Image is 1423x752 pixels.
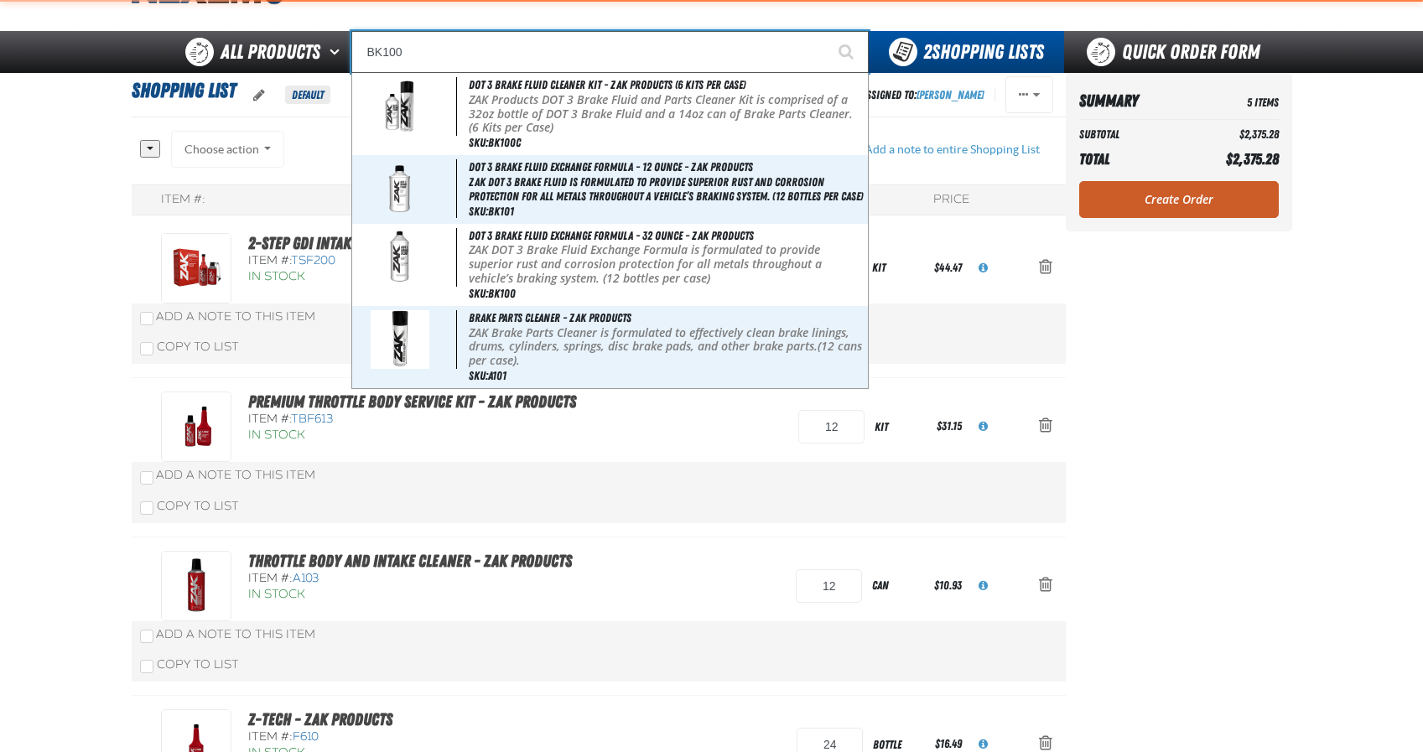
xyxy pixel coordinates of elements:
span: TBF613 [291,412,333,426]
span: DOT 3 Brake Fluid Exchange Formula - 32 Ounce - ZAK Products [469,229,754,242]
div: Price [933,192,969,208]
span: All Products [221,37,320,67]
div: In Stock [248,428,576,443]
button: Open All Products pages [324,31,351,73]
div: kit [865,408,933,446]
div: kit [862,249,931,287]
span: Add a Note to This Item [156,468,315,482]
input: Copy To List [140,501,153,515]
strong: 2 [923,40,932,64]
input: Copy To List [140,660,153,673]
span: Shopping List [132,79,236,102]
input: Copy To List [140,342,153,355]
a: Quick Order Form [1064,31,1291,73]
img: 5b11587b99953488511631-a101_wo_nas.png [371,310,429,369]
a: [PERSON_NAME] [917,88,984,101]
label: Copy To List [140,499,239,513]
span: A103 [293,571,319,585]
div: Item #: [248,571,572,587]
th: Subtotal [1079,123,1185,146]
input: Add a Note to This Item [140,630,153,643]
div: Item #: [248,412,576,428]
img: 5b1158826d65f007520780-bk100c_wo_nascar.png [361,77,438,136]
input: Search [351,31,869,73]
button: View All Prices for TBF613 [965,408,1001,445]
span: $2,375.28 [1226,150,1279,168]
p: ZAK Brake Parts Cleaner is formulated to effectively clean brake linings, drums, cylinders, sprin... [469,326,865,368]
div: In Stock [248,587,572,603]
span: F610 [293,729,319,744]
div: Item #: [161,192,205,208]
input: Product Quantity [796,569,862,603]
input: Product Quantity [798,410,865,443]
div: Item #: [248,253,564,269]
th: Total [1079,146,1185,173]
p: ZAK DOT 3 Brake Fluid Exchange Formula is formulated to provide superior rust and corrosion prote... [469,243,865,285]
button: Actions of Shopping List [1005,76,1053,113]
a: 2-Step GDI Intake Cleaning Service [248,233,471,253]
input: Add a Note to This Item [140,471,153,485]
span: Shopping Lists [923,40,1044,64]
img: 5b11588269adc286081756-bk100_wo_nascar.png [361,228,438,287]
label: Copy To List [140,340,239,354]
label: Copy To List [140,657,239,672]
span: $44.47 [934,261,962,274]
button: Add a note to entire Shopping List [839,131,1053,168]
button: You have 2 Shopping Lists. Open to view details [869,31,1064,73]
span: SKU:A101 [469,369,506,382]
button: View All Prices for A103 [965,568,1001,604]
div: can [862,567,931,604]
td: $2,375.28 [1185,123,1279,146]
button: oro.shoppinglist.label.edit.tooltip [240,77,278,114]
a: Create Order [1079,181,1279,218]
span: $16.49 [935,737,962,750]
div: Assigned To: [861,84,984,106]
button: Action Remove 2-Step GDI Intake Cleaning Service from Shopping List [1026,250,1066,287]
span: $31.15 [937,419,962,433]
img: 5b11588271469635466696-bk101_wo_nascar.png [361,159,438,218]
div: Item #: [248,729,564,745]
span: DOT 3 Brake Fluid Exchange Formula - 12 Ounce - ZAK Products [469,160,753,174]
span: TSF200 [291,253,335,267]
span: Default [285,86,330,104]
input: Add a Note to This Item [140,312,153,325]
span: Add a Note to This Item [156,309,315,324]
div: In Stock [248,269,564,285]
th: Summary [1079,86,1185,116]
button: Start Searching [827,31,869,73]
span: SKU:BK100C [469,136,521,149]
p: ZAK Products DOT 3 Brake Fluid and Parts Cleaner Kit is comprised of a 32oz bottle of DOT 3 Brake... [469,93,865,135]
span: Brake Parts Cleaner - ZAK Products [469,311,631,324]
button: Action Remove Premium Throttle Body Service Kit - ZAK Products from Shopping List [1026,408,1066,445]
button: View All Prices for TSF200 [965,250,1001,287]
span: Add a Note to This Item [156,627,315,641]
span: $10.93 [934,578,962,592]
span: ZAK DOT 3 Brake Fluid is formulated to provide superior rust and corrosion protection for all met... [469,175,865,204]
span: DOT 3 Brake Fluid Cleaner Kit - ZAK Products (6 Kits per Case) [469,78,745,91]
a: Throttle Body and Intake Cleaner - ZAK Products [248,551,572,571]
td: 5 Items [1185,86,1279,116]
span: SKU:BK100 [469,287,516,300]
button: Action Remove Throttle Body and Intake Cleaner - ZAK Products from Shopping List [1026,568,1066,604]
span: SKU:BK101 [469,205,514,218]
a: Premium Throttle Body Service Kit - ZAK Products [248,392,576,412]
a: Z-Tech - ZAK Products [248,709,392,729]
